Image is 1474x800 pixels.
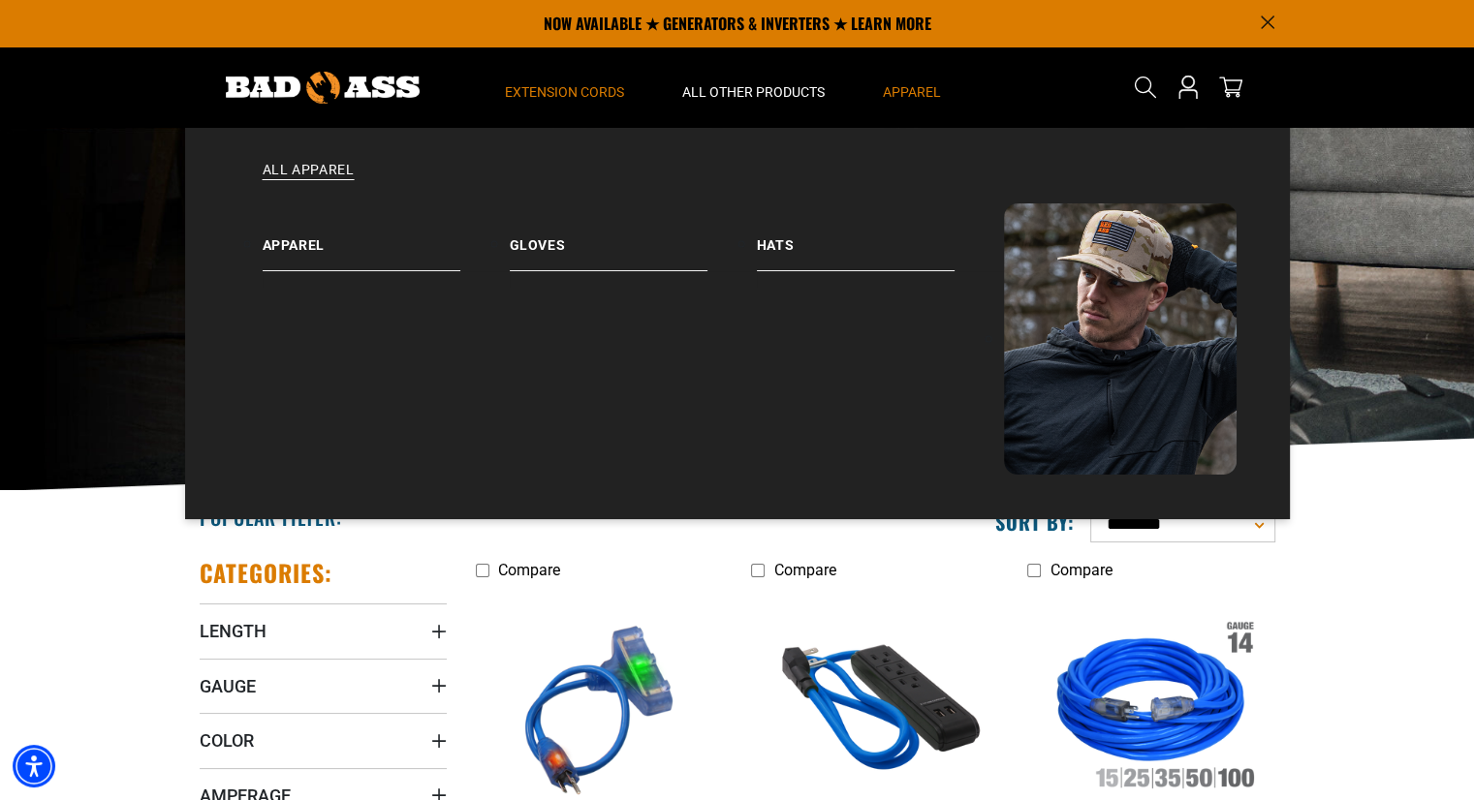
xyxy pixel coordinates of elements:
[505,83,624,101] span: Extension Cords
[200,659,447,713] summary: Gauge
[854,46,970,128] summary: Apparel
[200,603,447,658] summary: Length
[498,561,560,579] span: Compare
[263,203,510,271] a: Apparel
[226,72,420,104] img: Bad Ass Extension Cords
[995,509,1075,535] label: Sort by:
[510,203,757,271] a: Gloves
[1215,76,1246,99] a: cart
[1130,72,1161,103] summary: Search
[200,620,267,642] span: Length
[200,505,342,530] h2: Popular Filter:
[1173,46,1204,128] a: Open this option
[883,83,941,101] span: Apparel
[476,46,653,128] summary: Extension Cords
[200,713,447,767] summary: Color
[200,558,333,588] h2: Categories:
[200,675,256,697] span: Gauge
[757,203,1004,271] a: Hats
[682,83,825,101] span: All Other Products
[1004,203,1237,475] img: Bad Ass Extension Cords
[224,161,1251,203] a: All Apparel
[1050,561,1112,579] span: Compare
[13,745,55,787] div: Accessibility Menu
[653,46,854,128] summary: All Other Products
[773,561,835,579] span: Compare
[200,729,254,752] span: Color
